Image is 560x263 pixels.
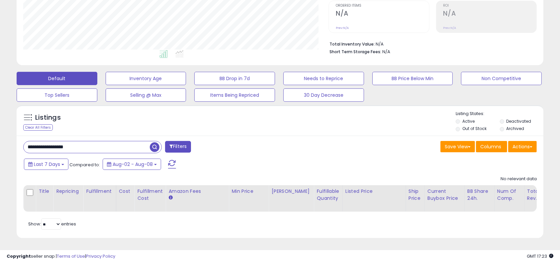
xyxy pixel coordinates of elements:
[336,4,429,8] span: Ordered Items
[345,188,403,195] div: Listed Price
[329,41,375,47] b: Total Inventory Value:
[113,161,153,168] span: Aug-02 - Aug-08
[508,141,537,152] button: Actions
[501,176,537,182] div: No relevant data
[440,141,475,152] button: Save View
[271,188,311,195] div: [PERSON_NAME]
[476,141,507,152] button: Columns
[137,188,163,202] div: Fulfillment Cost
[39,188,50,195] div: Title
[527,188,551,202] div: Total Rev.
[462,126,487,131] label: Out of Stock
[480,143,501,150] span: Columns
[336,10,429,19] h2: N/A
[24,159,68,170] button: Last 7 Days
[194,88,275,102] button: Items Being Repriced
[35,113,61,122] h5: Listings
[382,49,390,55] span: N/A
[194,72,275,85] button: BB Drop in 7d
[168,195,172,201] small: Amazon Fees.
[456,111,543,117] p: Listing States:
[119,188,132,195] div: Cost
[7,253,31,259] strong: Copyright
[69,162,100,168] span: Compared to:
[443,4,536,8] span: ROI
[7,253,115,260] div: seller snap | |
[427,188,462,202] div: Current Buybox Price
[57,253,85,259] a: Terms of Use
[506,118,531,124] label: Deactivated
[329,49,381,55] b: Short Term Storage Fees:
[317,188,339,202] div: Fulfillable Quantity
[336,26,349,30] small: Prev: N/A
[23,124,53,131] div: Clear All Filters
[28,221,76,227] span: Show: entries
[56,188,80,195] div: Repricing
[165,141,191,153] button: Filters
[86,253,115,259] a: Privacy Policy
[86,188,113,195] div: Fulfillment
[168,188,226,195] div: Amazon Fees
[106,72,186,85] button: Inventory Age
[283,88,364,102] button: 30 Day Decrease
[409,188,422,202] div: Ship Price
[443,26,456,30] small: Prev: N/A
[443,10,536,19] h2: N/A
[17,88,97,102] button: Top Sellers
[467,188,492,202] div: BB Share 24h.
[106,88,186,102] button: Selling @ Max
[103,159,161,170] button: Aug-02 - Aug-08
[17,72,97,85] button: Default
[283,72,364,85] button: Needs to Reprice
[34,161,60,168] span: Last 7 Days
[329,40,532,48] li: N/A
[461,72,542,85] button: Non Competitive
[527,253,553,259] span: 2025-08-16 17:23 GMT
[372,72,453,85] button: BB Price Below Min
[232,188,266,195] div: Min Price
[462,118,475,124] label: Active
[506,126,524,131] label: Archived
[497,188,521,202] div: Num of Comp.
